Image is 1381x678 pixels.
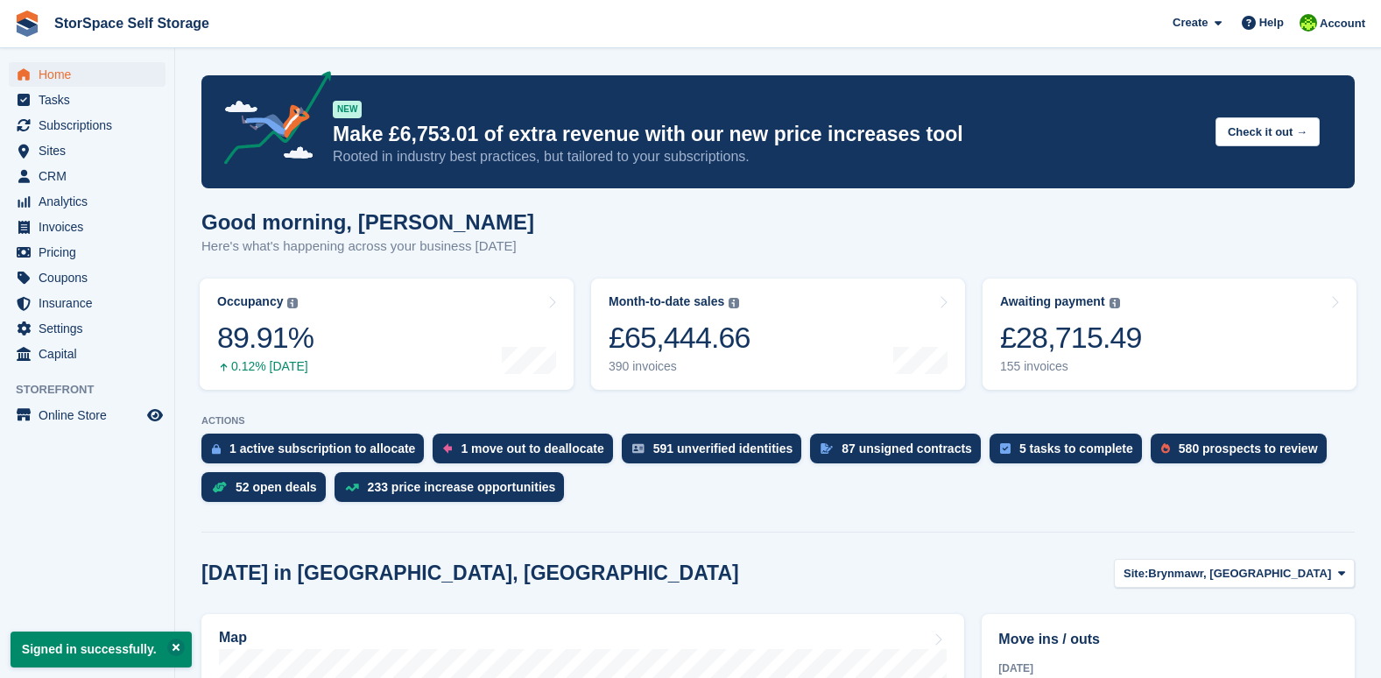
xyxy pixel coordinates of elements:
[9,113,166,138] a: menu
[333,101,362,118] div: NEW
[39,113,144,138] span: Subscriptions
[39,342,144,366] span: Capital
[998,629,1338,650] h2: Move ins / outs
[201,210,534,234] h1: Good morning, [PERSON_NAME]
[9,316,166,341] a: menu
[609,359,750,374] div: 390 invoices
[990,434,1151,472] a: 5 tasks to complete
[1151,434,1335,472] a: 580 prospects to review
[39,215,144,239] span: Invoices
[16,381,174,399] span: Storefront
[1114,559,1355,588] button: Site: Brynmawr, [GEOGRAPHIC_DATA]
[729,298,739,308] img: icon-info-grey-7440780725fd019a000dd9b08b2336e03edf1995a4989e88bcd33f0948082b44.svg
[1000,443,1011,454] img: task-75834270c22a3079a89374b754ae025e5fb1db73e45f91037f5363f120a921f8.svg
[287,298,298,308] img: icon-info-grey-7440780725fd019a000dd9b08b2336e03edf1995a4989e88bcd33f0948082b44.svg
[1173,14,1208,32] span: Create
[14,11,40,37] img: stora-icon-8386f47178a22dfd0bd8f6a31ec36ba5ce8667c1dd55bd0f319d3a0aa187defe.svg
[9,189,166,214] a: menu
[229,441,415,456] div: 1 active subscription to allocate
[236,480,317,494] div: 52 open deals
[983,279,1356,390] a: Awaiting payment £28,715.49 155 invoices
[9,62,166,87] a: menu
[333,122,1201,147] p: Make £6,753.01 of extra revenue with our new price increases tool
[39,240,144,265] span: Pricing
[653,441,793,456] div: 591 unverified identities
[39,403,144,427] span: Online Store
[11,632,192,667] p: Signed in successfully.
[810,434,990,472] a: 87 unsigned contracts
[201,237,534,257] p: Here's what's happening across your business [DATE]
[201,472,335,511] a: 52 open deals
[345,484,359,491] img: price_increase_opportunities-93ffe204e8149a01c8c9dc8f82e8f89637d9d84a8eef4429ea346261dce0b2c0.svg
[39,88,144,112] span: Tasks
[217,320,314,356] div: 89.91%
[1259,14,1284,32] span: Help
[9,265,166,290] a: menu
[212,481,227,493] img: deal-1b604bf984904fb50ccaf53a9ad4b4a5d6e5aea283cecdc64d6e3604feb123c2.svg
[144,405,166,426] a: Preview store
[200,279,574,390] a: Occupancy 89.91% 0.12% [DATE]
[433,434,621,472] a: 1 move out to deallocate
[39,291,144,315] span: Insurance
[591,279,965,390] a: Month-to-date sales £65,444.66 390 invoices
[217,294,283,309] div: Occupancy
[622,434,811,472] a: 591 unverified identities
[443,443,452,454] img: move_outs_to_deallocate_icon-f764333ba52eb49d3ac5e1228854f67142a1ed5810a6f6cc68b1a99e826820c5.svg
[842,441,972,456] div: 87 unsigned contracts
[9,138,166,163] a: menu
[1000,359,1142,374] div: 155 invoices
[39,265,144,290] span: Coupons
[461,441,603,456] div: 1 move out to deallocate
[9,291,166,315] a: menu
[1019,441,1133,456] div: 5 tasks to complete
[632,443,645,454] img: verify_identity-adf6edd0f0f0b5bbfe63781bf79b02c33cf7c696d77639b501bdc392416b5a36.svg
[39,164,144,188] span: CRM
[9,215,166,239] a: menu
[209,71,332,171] img: price-adjustments-announcement-icon-8257ccfd72463d97f412b2fc003d46551f7dbcb40ab6d574587a9cd5c0d94...
[39,62,144,87] span: Home
[217,359,314,374] div: 0.12% [DATE]
[609,294,724,309] div: Month-to-date sales
[1110,298,1120,308] img: icon-info-grey-7440780725fd019a000dd9b08b2336e03edf1995a4989e88bcd33f0948082b44.svg
[9,88,166,112] a: menu
[1148,565,1331,583] span: Brynmawr, [GEOGRAPHIC_DATA]
[1000,294,1105,309] div: Awaiting payment
[998,660,1338,676] div: [DATE]
[219,630,247,646] h2: Map
[201,434,433,472] a: 1 active subscription to allocate
[609,320,750,356] div: £65,444.66
[212,443,221,455] img: active_subscription_to_allocate_icon-d502201f5373d7db506a760aba3b589e785aa758c864c3986d89f69b8ff3...
[39,138,144,163] span: Sites
[335,472,574,511] a: 233 price increase opportunities
[201,415,1355,427] p: ACTIONS
[821,443,833,454] img: contract_signature_icon-13c848040528278c33f63329250d36e43548de30e8caae1d1a13099fd9432cc5.svg
[47,9,216,38] a: StorSpace Self Storage
[39,189,144,214] span: Analytics
[201,561,739,585] h2: [DATE] in [GEOGRAPHIC_DATA], [GEOGRAPHIC_DATA]
[1124,565,1148,583] span: Site:
[1161,443,1170,454] img: prospect-51fa495bee0391a8d652442698ab0144808aea92771e9ea1ae160a38d050c398.svg
[1215,117,1320,146] button: Check it out →
[1179,441,1318,456] div: 580 prospects to review
[368,480,556,494] div: 233 price increase opportunities
[9,240,166,265] a: menu
[39,316,144,341] span: Settings
[333,147,1201,166] p: Rooted in industry best practices, but tailored to your subscriptions.
[1320,15,1365,32] span: Account
[9,342,166,366] a: menu
[1300,14,1317,32] img: paul catt
[9,403,166,427] a: menu
[9,164,166,188] a: menu
[1000,320,1142,356] div: £28,715.49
